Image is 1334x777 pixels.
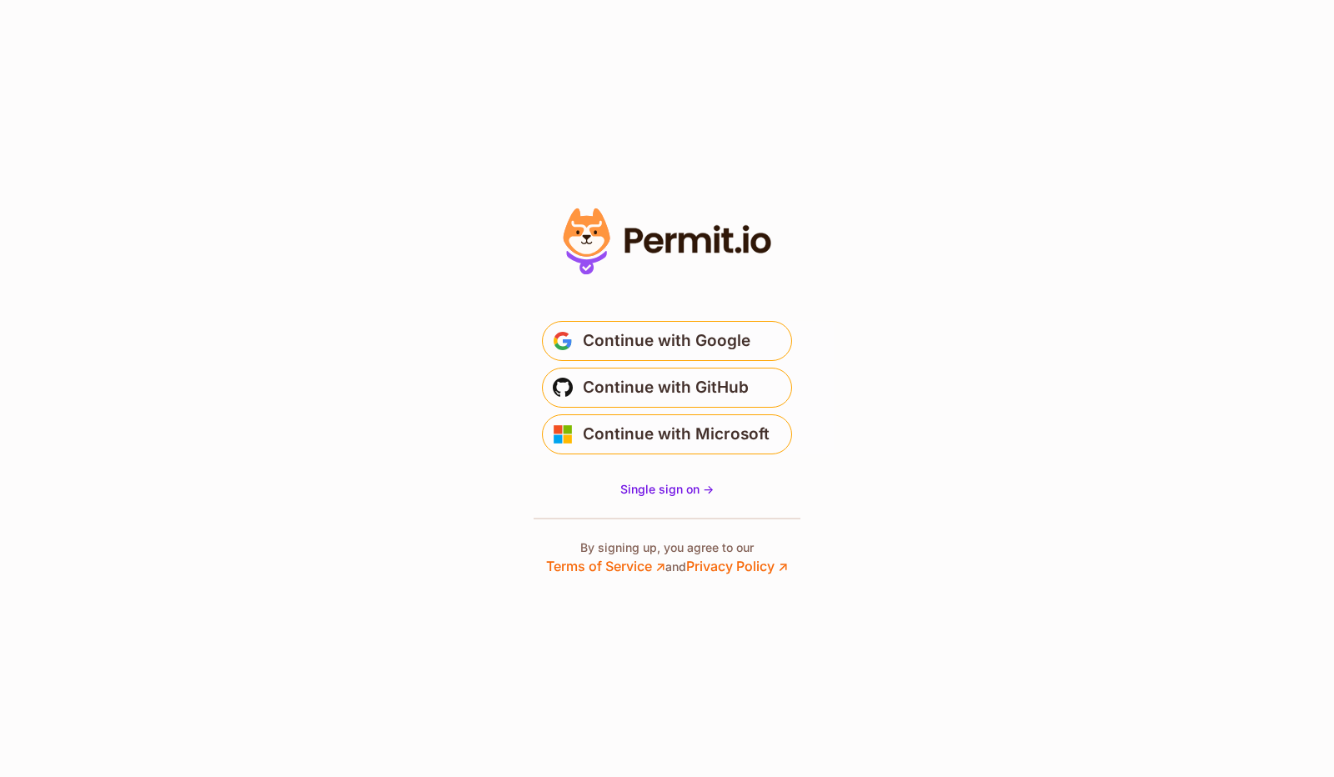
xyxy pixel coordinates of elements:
p: By signing up, you agree to our and [546,539,788,576]
a: Privacy Policy ↗ [686,558,788,574]
button: Continue with Microsoft [542,414,792,454]
span: Continue with Google [583,328,750,354]
a: Single sign on -> [620,481,714,498]
span: Single sign on -> [620,482,714,496]
span: Continue with GitHub [583,374,749,401]
button: Continue with Google [542,321,792,361]
a: Terms of Service ↗ [546,558,665,574]
button: Continue with GitHub [542,368,792,408]
span: Continue with Microsoft [583,421,770,448]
